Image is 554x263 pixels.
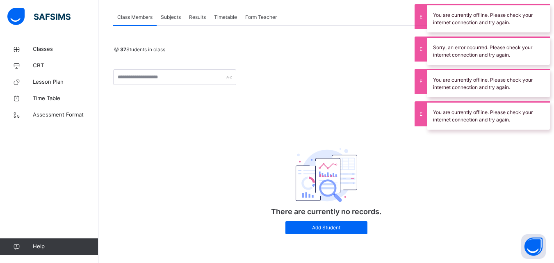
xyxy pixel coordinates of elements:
[7,8,71,25] img: safsims
[189,14,206,21] span: Results
[161,14,181,21] span: Subjects
[33,94,98,103] span: Time Table
[214,14,237,21] span: Timetable
[33,242,98,251] span: Help
[244,126,408,243] div: There are currently no records.
[33,111,98,119] span: Assessment Format
[244,206,408,217] p: There are currently no records.
[33,78,98,86] span: Lesson Plan
[427,69,550,97] div: You are currently offline. Please check your internet connection and try again.
[33,45,98,53] span: Classes
[117,14,153,21] span: Class Members
[427,4,550,32] div: You are currently offline. Please check your internet connection and try again.
[296,148,357,202] img: classEmptyState.7d4ec5dc6d57f4e1adfd249b62c1c528.svg
[120,46,165,53] span: Students in class
[427,37,550,65] div: Sorry, an error occurred. Please check your internet connection and try again.
[33,62,98,70] span: CBT
[292,224,361,231] span: Add Student
[120,46,126,53] b: 37
[245,14,277,21] span: Form Teacher
[427,101,550,130] div: You are currently offline. Please check your internet connection and try again.
[521,234,546,259] button: Open asap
